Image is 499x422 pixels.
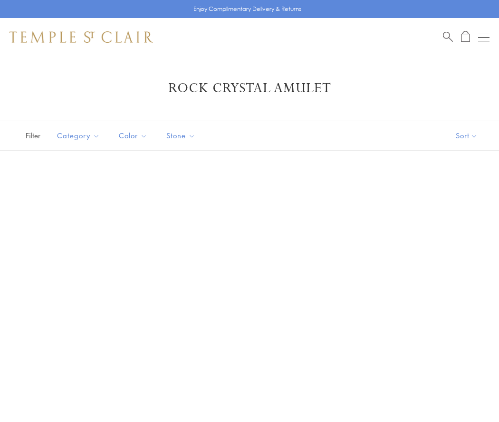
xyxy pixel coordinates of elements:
[461,31,470,43] a: Open Shopping Bag
[114,130,154,142] span: Color
[50,125,107,146] button: Category
[159,125,202,146] button: Stone
[52,130,107,142] span: Category
[10,31,153,43] img: Temple St. Clair
[193,4,301,14] p: Enjoy Complimentary Delivery & Returns
[478,31,489,43] button: Open navigation
[162,130,202,142] span: Stone
[112,125,154,146] button: Color
[434,121,499,150] button: Show sort by
[443,31,453,43] a: Search
[24,80,475,97] h1: Rock Crystal Amulet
